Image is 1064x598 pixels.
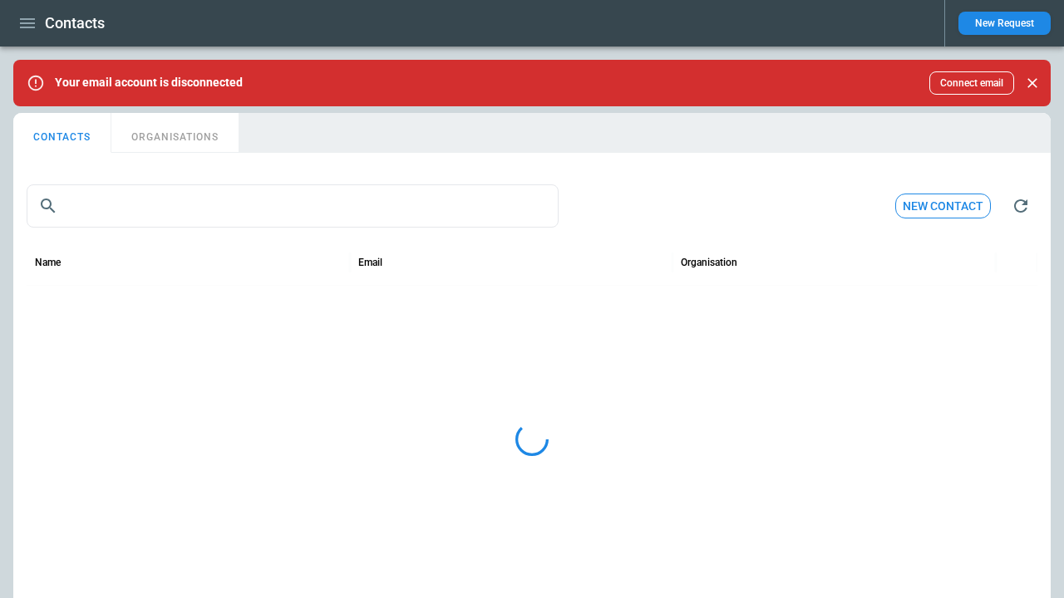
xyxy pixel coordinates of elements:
[1021,65,1044,101] div: dismiss
[1021,71,1044,95] button: Close
[45,13,105,33] h1: Contacts
[895,194,991,219] button: New contact
[13,113,111,153] button: CONTACTS
[681,257,737,268] div: Organisation
[111,113,239,153] button: ORGANISATIONS
[929,71,1014,95] button: Connect email
[55,76,243,90] p: Your email account is disconnected
[958,12,1051,35] button: New Request
[358,257,382,268] div: Email
[35,257,61,268] div: Name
